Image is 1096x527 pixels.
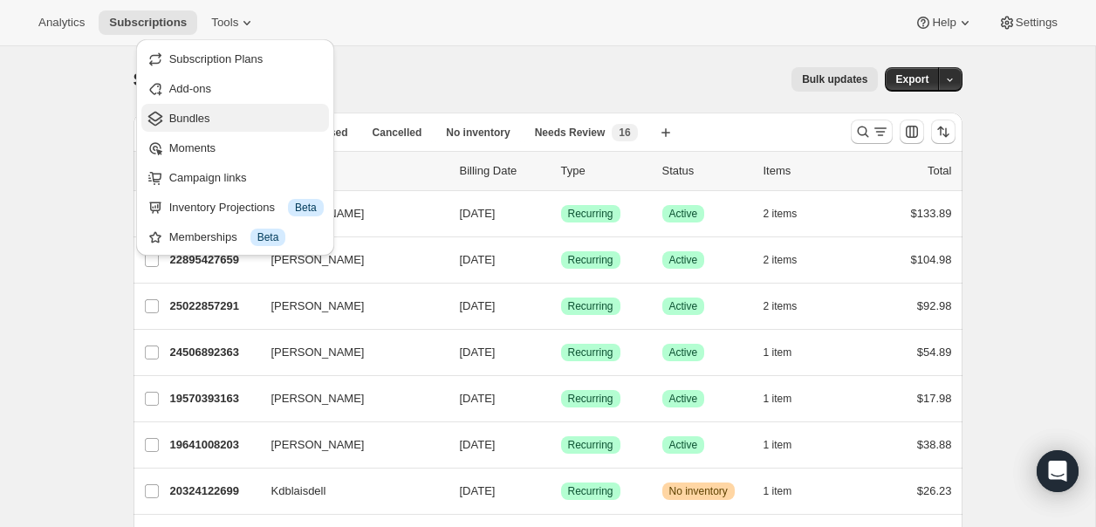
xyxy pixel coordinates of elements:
button: Memberships [141,222,329,250]
span: Add-ons [169,82,211,95]
span: 2 items [764,207,798,221]
div: Items [764,162,851,180]
button: [PERSON_NAME] [261,200,435,228]
div: 19658866763[PERSON_NAME][DATE]SuccessRecurringSuccessActive2 items$133.89 [170,202,952,226]
span: $26.23 [917,484,952,497]
button: Create new view [652,120,680,145]
span: Subscriptions [109,16,187,30]
span: $133.89 [911,207,952,220]
button: 1 item [764,479,812,503]
span: [DATE] [460,484,496,497]
span: Bundles [169,112,210,125]
span: 16 [619,126,630,140]
span: [DATE] [460,438,496,451]
div: Inventory Projections [169,199,324,216]
span: [PERSON_NAME] [271,436,365,454]
div: 25022857291[PERSON_NAME][DATE]SuccessRecurringSuccessActive2 items$92.98 [170,294,952,318]
button: 2 items [764,202,817,226]
span: Recurring [568,253,613,267]
span: Active [669,207,698,221]
span: 1 item [764,438,792,452]
span: Export [895,72,928,86]
span: Recurring [568,392,613,406]
span: Recurring [568,299,613,313]
button: Campaign links [141,163,329,191]
span: Active [669,392,698,406]
span: Campaign links [169,171,247,184]
button: [PERSON_NAME] [261,431,435,459]
div: 19641008203[PERSON_NAME][DATE]SuccessRecurringSuccessActive1 item$38.88 [170,433,952,457]
button: [PERSON_NAME] [261,339,435,366]
span: Recurring [568,346,613,359]
button: Customize table column order and visibility [900,120,924,144]
span: 2 items [764,299,798,313]
button: Bundles [141,104,329,132]
button: 1 item [764,387,812,411]
button: Subscriptions [99,10,197,35]
button: [PERSON_NAME] [261,292,435,320]
button: 1 item [764,433,812,457]
span: $104.98 [911,253,952,266]
span: Help [932,16,956,30]
span: $92.98 [917,299,952,312]
span: $54.89 [917,346,952,359]
span: 1 item [764,346,792,359]
span: 1 item [764,392,792,406]
span: [DATE] [460,207,496,220]
button: 2 items [764,294,817,318]
span: Recurring [568,207,613,221]
span: Cancelled [373,126,422,140]
button: Bulk updates [791,67,878,92]
p: 19641008203 [170,436,257,454]
span: Analytics [38,16,85,30]
div: Memberships [169,229,324,246]
button: Inventory Projections [141,193,329,221]
button: Search and filter results [851,120,893,144]
div: Type [561,162,648,180]
button: Subscription Plans [141,44,329,72]
span: Subscription Plans [169,52,264,65]
span: Active [669,299,698,313]
button: 1 item [764,340,812,365]
span: Needs Review [535,126,606,140]
button: Add-ons [141,74,329,102]
button: Analytics [28,10,95,35]
button: Tools [201,10,266,35]
span: Settings [1016,16,1058,30]
button: Moments [141,133,329,161]
span: [DATE] [460,392,496,405]
span: Kdblaisdell [271,483,326,500]
span: Recurring [568,484,613,498]
div: 19570393163[PERSON_NAME][DATE]SuccessRecurringSuccessActive1 item$17.98 [170,387,952,411]
div: 24506892363[PERSON_NAME][DATE]SuccessRecurringSuccessActive1 item$54.89 [170,340,952,365]
button: 2 items [764,248,817,272]
p: 24506892363 [170,344,257,361]
span: [DATE] [460,346,496,359]
span: [PERSON_NAME] [271,390,365,407]
p: Customer [271,162,446,180]
span: Tools [211,16,238,30]
p: 20324122699 [170,483,257,500]
button: Export [885,67,939,92]
p: 25022857291 [170,298,257,315]
div: Open Intercom Messenger [1037,450,1079,492]
span: Active [669,346,698,359]
div: 20324122699Kdblaisdell[DATE]SuccessRecurringWarningNo inventory1 item$26.23 [170,479,952,503]
span: $38.88 [917,438,952,451]
button: Kdblaisdell [261,477,435,505]
p: Status [662,162,750,180]
button: Help [904,10,983,35]
span: 1 item [764,484,792,498]
span: [PERSON_NAME] [271,344,365,361]
p: Total [928,162,951,180]
span: Moments [169,141,216,154]
span: No inventory [669,484,728,498]
button: [PERSON_NAME] [261,246,435,274]
span: Recurring [568,438,613,452]
span: Beta [295,201,317,215]
p: Billing Date [460,162,547,180]
div: IDCustomerBilling DateTypeStatusItemsTotal [170,162,952,180]
button: Settings [988,10,1068,35]
button: [PERSON_NAME] [261,385,435,413]
span: No inventory [446,126,510,140]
